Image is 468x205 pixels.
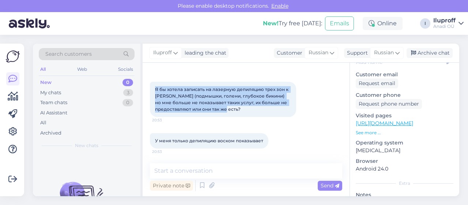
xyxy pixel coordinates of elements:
[122,99,133,106] div: 0
[309,49,328,57] span: Russian
[123,89,133,96] div: 3
[433,23,456,29] div: Anadi OÜ
[420,18,430,29] div: I
[40,99,67,106] div: Team chats
[321,182,339,189] span: Send
[76,65,88,74] div: Web
[45,50,92,58] span: Search customers
[356,180,453,187] div: Extra
[374,49,394,57] span: Russian
[263,19,322,28] div: Try free [DATE]:
[39,65,47,74] div: All
[155,87,290,112] span: Я бы хотела записать на лазерную депиляцию трех зон к [PERSON_NAME] (подмышки, голени, глубокое б...
[356,120,413,127] a: [URL][DOMAIN_NAME]
[356,139,453,147] p: Operating system
[40,109,67,117] div: AI Assistant
[182,49,226,57] div: leading the chat
[356,165,453,173] p: Android 24.0
[356,71,453,78] p: Customer email
[356,78,398,88] div: Request email
[356,147,453,154] p: [MEDICAL_DATA]
[40,79,52,86] div: New
[433,18,456,23] div: Iluproff
[356,157,453,165] p: Browser
[363,17,403,30] div: Online
[117,65,135,74] div: Socials
[269,3,291,9] span: Enable
[40,119,46,127] div: All
[150,181,193,191] div: Private note
[40,89,61,96] div: My chats
[6,50,20,63] img: Askly Logo
[356,129,453,136] p: See more ...
[40,129,61,137] div: Archived
[263,20,279,27] b: New!
[274,49,302,57] div: Customer
[433,18,464,29] a: IluproffAnadi OÜ
[152,117,180,123] span: 20:53
[153,49,172,57] span: Iluproff
[152,149,180,154] span: 20:53
[122,79,133,86] div: 0
[344,49,368,57] div: Support
[407,48,453,58] div: Archive chat
[356,112,453,120] p: Visited pages
[155,138,263,143] span: У меня только депиляцию воском показывает
[356,91,453,99] p: Customer phone
[356,99,422,109] div: Request phone number
[325,17,354,30] button: Emails
[356,191,453,199] p: Notes
[75,142,98,149] span: New chats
